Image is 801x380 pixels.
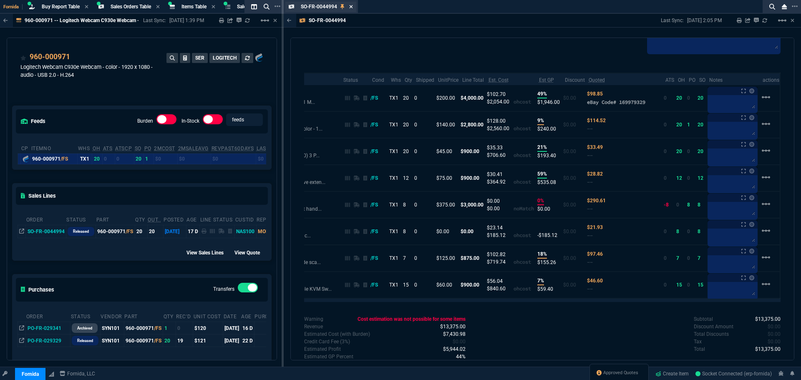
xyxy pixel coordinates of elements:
p: undefined [694,315,713,323]
span: 0 [664,148,667,154]
td: 0 [413,138,435,165]
p: ohcost [514,232,531,239]
span: -- [587,206,593,212]
th: Order [26,213,66,225]
span: 20 [676,148,682,154]
span: /FS [126,229,133,234]
abbr: ATS with all companies combined [115,146,132,151]
p: $240.00 [537,125,560,133]
p: ohcost [514,258,531,266]
span: 0 [687,282,690,288]
td: 0 [413,191,435,218]
td: 960-000971 [96,225,135,238]
mat-icon: Example home icon [777,15,787,25]
th: Order [26,310,71,322]
abbr: Total units on open Sales Orders [135,146,141,151]
td: 0 [413,111,435,138]
p: $75.00 [436,174,457,182]
nx-icon: Open New Tab [275,3,280,10]
p: undefined [304,315,323,323]
nx-icon: Split Panels [248,2,260,12]
td: SO-FR-0044994 [26,225,66,238]
div: /FS [370,94,386,102]
th: Line Total [459,73,485,85]
span: 12 [698,175,703,181]
span: 20 [676,122,682,128]
span: 7 [676,255,679,261]
mat-icon: Example home icon [260,15,270,25]
p: 59% [537,170,547,179]
span: Quoted Cost [587,198,606,204]
p: $200.00 [436,94,457,102]
th: Shipped [413,73,435,85]
div: View Quote [234,248,267,257]
span: -- [587,232,593,239]
p: $140.00 [436,121,457,128]
p: 7% [537,277,544,285]
p: $0.00 [563,148,584,155]
div: Transfers [238,283,258,296]
span: /FS [60,156,68,162]
span: Sales Orders Table [111,4,151,10]
div: /FS [370,254,386,262]
p: $102.82 [487,251,514,258]
span: Socket Connected (erp-fornida) [695,371,772,377]
td: 20 [147,225,163,238]
p: $900.00 [461,148,484,155]
span: 20 [698,122,703,128]
div: /FS [370,148,386,155]
p: $840.60 [487,285,514,292]
abbr: Estimated using estimated Cost with Burden [539,77,554,83]
th: Line Status [200,213,235,225]
nx-icon: Search [766,2,778,12]
span: 0 [664,122,667,128]
span: 7 [698,255,700,261]
p: Logitech Webcam C930e Webcam - color - 1920 x 1080 - audio - USB 2.0 - H.264 [20,63,166,79]
th: PO [685,73,696,85]
p: $900.00 [461,281,484,289]
p: ohcost [514,125,531,132]
h5: feeds [21,117,45,125]
th: age [186,213,199,225]
span: 0 [664,229,667,234]
a: 960-000971 [30,51,70,62]
th: Posted [163,213,186,225]
span: -- [587,286,593,292]
th: CustId [235,213,256,225]
span: 8 [687,202,690,208]
nx-icon: Close Tab [85,4,88,10]
span: 20 [676,95,682,101]
td: $0 [154,154,177,164]
tr: Honeywell Xenon Ultra 1960G USB Kit handheld 2D imager barcode scanner, SR, decoded [209,191,780,218]
mat-icon: Example home icon [761,199,771,209]
td: NAS100 [235,225,256,238]
td: 20 [401,111,413,138]
mat-icon: Example home icon [761,119,771,129]
span: 0 [664,175,667,181]
p: 960-000971 -- Logitech Webcam C930e Webcam - color - 1920 x 1080 - audio - USB 2.0 - H.264 [25,17,242,24]
p: $0.00 [563,281,584,289]
p: Released [77,337,93,344]
span: 0 [687,175,690,181]
td: TX1 [388,165,401,191]
td: TX1 [388,111,401,138]
p: $706.60 [487,151,514,159]
p: $0.00 [563,228,584,235]
td: 0 [413,85,435,111]
td: 0 [413,272,435,298]
p: $193.40 [537,152,560,159]
p: $45.00 [436,148,457,155]
td: TX1 [388,272,401,298]
p: $35.33 [487,144,514,151]
h5: Purchases [21,286,54,294]
span: -- [587,179,593,185]
abbr: Total units in inventory => minus on SO => plus on PO [103,146,113,151]
p: ohcost [514,98,531,106]
td: 20 [401,138,413,165]
p: spec.value [350,315,466,323]
th: QTY [135,213,147,225]
span: -- [587,126,593,132]
tr: StarTech.com 2 Port USB VGA Cable KVM Switch USB Powered with Remote Switch - KVM with VGA - Dual Po [209,272,780,298]
p: 0% [537,197,544,205]
div: /FS [370,201,386,209]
